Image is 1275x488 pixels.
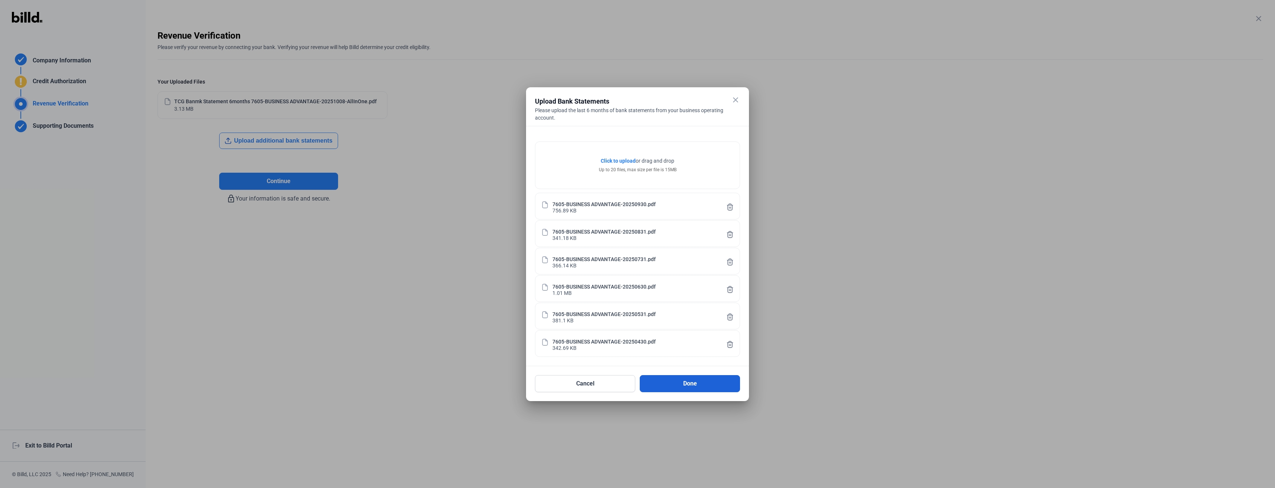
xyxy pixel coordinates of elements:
[552,262,577,268] div: 366.14 KB
[552,310,656,317] div: 7605-BUSINESS ADVANTAGE-20250531.pdf
[535,375,635,392] button: Cancel
[552,234,577,241] div: 341.18 KB
[640,375,740,392] button: Done
[552,256,656,262] div: 7605-BUSINESS ADVANTAGE-20250731.pdf
[731,95,740,104] mat-icon: close
[552,338,656,344] div: 7605-BUSINESS ADVANTAGE-20250430.pdf
[552,289,572,296] div: 1.01 MB
[599,166,677,173] div: Up to 20 files, max size per file is 15MB
[552,283,656,289] div: 7605-BUSINESS ADVANTAGE-20250630.pdf
[535,96,721,107] div: Upload Bank Statements
[552,344,577,351] div: 342.69 KB
[636,157,674,165] span: or drag and drop
[552,317,574,323] div: 381.1 KB
[552,201,656,207] div: 7605-BUSINESS ADVANTAGE-20250930.pdf
[552,207,577,213] div: 756.89 KB
[552,228,656,234] div: 7605-BUSINESS ADVANTAGE-20250831.pdf
[601,158,636,164] span: Click to upload
[535,107,740,121] div: Please upload the last 6 months of bank statements from your business operating account.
